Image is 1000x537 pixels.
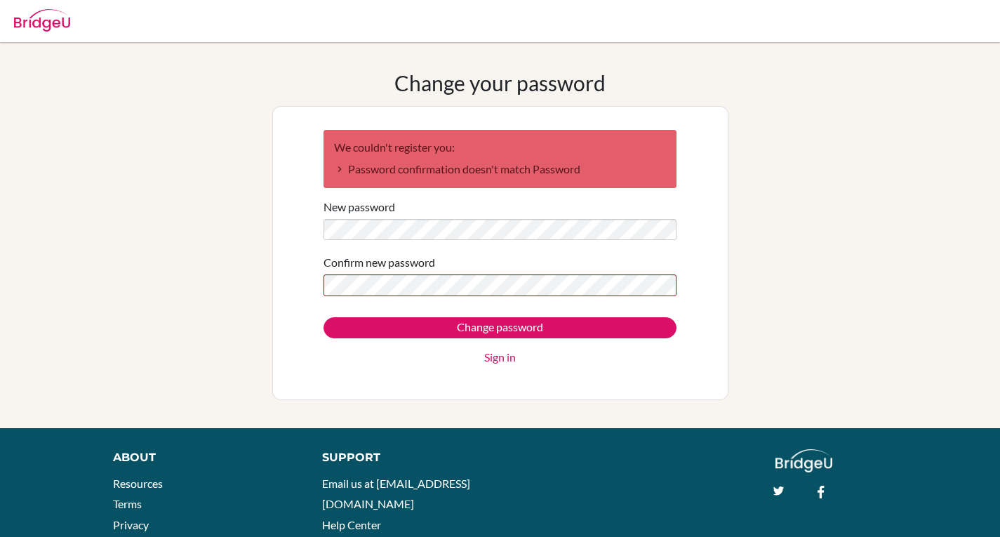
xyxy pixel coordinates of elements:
input: Change password [324,317,676,338]
img: Bridge-U [14,9,70,32]
div: About [113,449,291,466]
img: logo_white@2x-f4f0deed5e89b7ecb1c2cc34c3e3d731f90f0f143d5ea2071677605dd97b5244.png [775,449,832,472]
a: Resources [113,477,163,490]
a: Help Center [322,518,381,531]
label: Confirm new password [324,254,435,271]
h1: Change your password [394,70,606,95]
li: Password confirmation doesn't match Password [334,161,666,178]
div: Support [322,449,486,466]
label: New password [324,199,395,216]
a: Email us at [EMAIL_ADDRESS][DOMAIN_NAME] [322,477,470,511]
a: Sign in [484,349,516,366]
h2: We couldn't register you: [334,140,666,154]
a: Terms [113,497,142,510]
a: Privacy [113,518,149,531]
